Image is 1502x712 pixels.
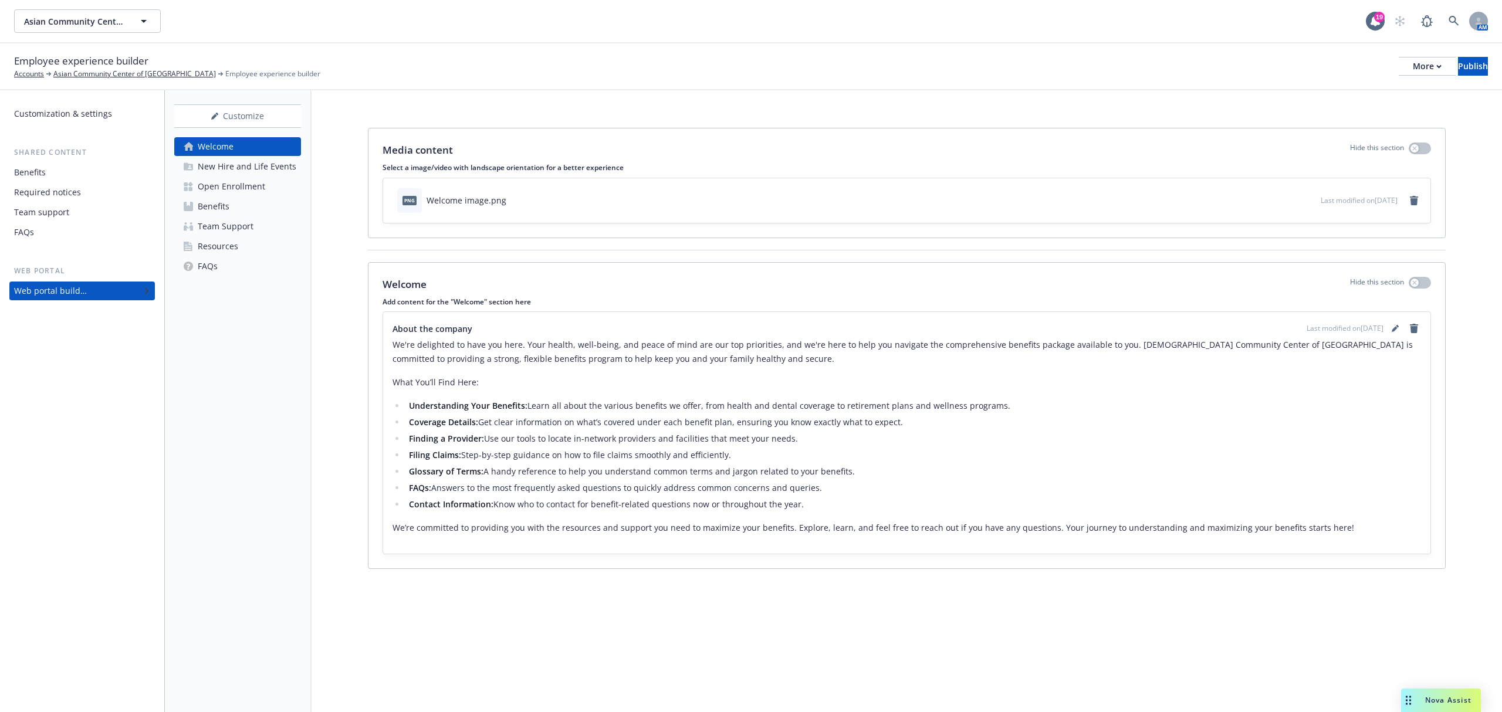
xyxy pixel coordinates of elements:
span: About the company [393,323,472,335]
div: Welcome image.png [427,194,506,206]
div: Required notices [14,183,81,202]
div: Drag to move [1401,689,1416,712]
span: Employee experience builder [14,53,148,69]
button: preview file [1305,194,1316,206]
div: FAQs [14,223,34,242]
a: Start snowing [1388,9,1412,33]
button: Customize [174,104,301,128]
p: Select a image/video with landscape orientation for a better experience [383,162,1431,172]
strong: FAQs: [409,482,431,493]
a: Web portal builder [9,282,155,300]
div: 19 [1374,12,1385,22]
li: Answers to the most frequently asked questions to quickly address common concerns and queries. [405,481,1421,495]
div: Publish [1458,57,1488,75]
button: Asian Community Center of [GEOGRAPHIC_DATA] [14,9,161,33]
strong: Contact Information: [409,499,493,510]
div: Benefits [14,163,46,182]
strong: Understanding Your Benefits: [409,400,527,411]
a: editPencil [1388,321,1402,335]
a: Required notices [9,183,155,202]
span: Nova Assist [1425,695,1471,705]
a: Welcome [174,137,301,156]
div: Customization & settings [14,104,112,123]
a: Report a Bug [1415,9,1439,33]
div: Shared content [9,147,155,158]
a: Search [1442,9,1466,33]
div: Open Enrollment [198,177,265,196]
a: Team Support [174,217,301,236]
button: download file [1287,194,1296,206]
div: Team support [14,203,69,222]
span: png [402,196,417,205]
p: Media content [383,143,453,158]
div: Team Support [198,217,253,236]
p: What You’ll Find Here: [393,375,1421,389]
button: Publish [1458,57,1488,76]
p: Add content for the "Welcome" section here [383,297,1431,307]
span: Employee experience builder [225,69,320,79]
li: Step-by-step guidance on how to file claims smoothly and efficiently. [405,448,1421,462]
div: Web portal builder [14,282,87,300]
a: Resources [174,237,301,256]
div: More [1413,57,1442,75]
p: Hide this section [1350,277,1404,292]
div: Resources [198,237,238,256]
div: New Hire and Life Events [198,157,296,176]
p: We’re committed to providing you with the resources and support you need to maximize your benefit... [393,521,1421,535]
button: More [1399,57,1456,76]
li: Use our tools to locate in-network providers and facilities that meet your needs. [405,432,1421,446]
p: Hide this section [1350,143,1404,158]
strong: Glossary of Terms: [409,466,483,477]
span: Last modified on [DATE] [1321,195,1398,205]
a: FAQs [9,223,155,242]
p: Welcome [383,277,427,292]
a: Customization & settings [9,104,155,123]
div: FAQs [198,257,218,276]
p: We're delighted to have you here. Your health, well-being, and peace of mind are our top prioriti... [393,338,1421,366]
a: Accounts [14,69,44,79]
li: A handy reference to help you understand common terms and jargon related to your benefits. [405,465,1421,479]
a: remove [1407,194,1421,208]
li: Know who to contact for benefit-related questions now or throughout the year. [405,497,1421,511]
span: Last modified on [DATE] [1307,323,1383,334]
div: Web portal [9,265,155,277]
a: Open Enrollment [174,177,301,196]
div: Benefits [198,197,229,216]
li: Get clear information on what’s covered under each benefit plan, ensuring you know exactly what t... [405,415,1421,429]
li: Learn all about the various benefits we offer, from health and dental coverage to retirement plan... [405,399,1421,413]
a: FAQs [174,257,301,276]
strong: Finding a Provider: [409,433,484,444]
a: New Hire and Life Events [174,157,301,176]
a: Asian Community Center of [GEOGRAPHIC_DATA] [53,69,216,79]
strong: Coverage Details: [409,416,478,428]
div: Customize [174,105,301,127]
a: Benefits [174,197,301,216]
a: Team support [9,203,155,222]
a: remove [1407,321,1421,335]
strong: Filing Claims: [409,449,461,460]
a: Benefits [9,163,155,182]
span: Asian Community Center of [GEOGRAPHIC_DATA] [24,15,126,28]
button: Nova Assist [1401,689,1481,712]
div: Welcome [198,137,234,156]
